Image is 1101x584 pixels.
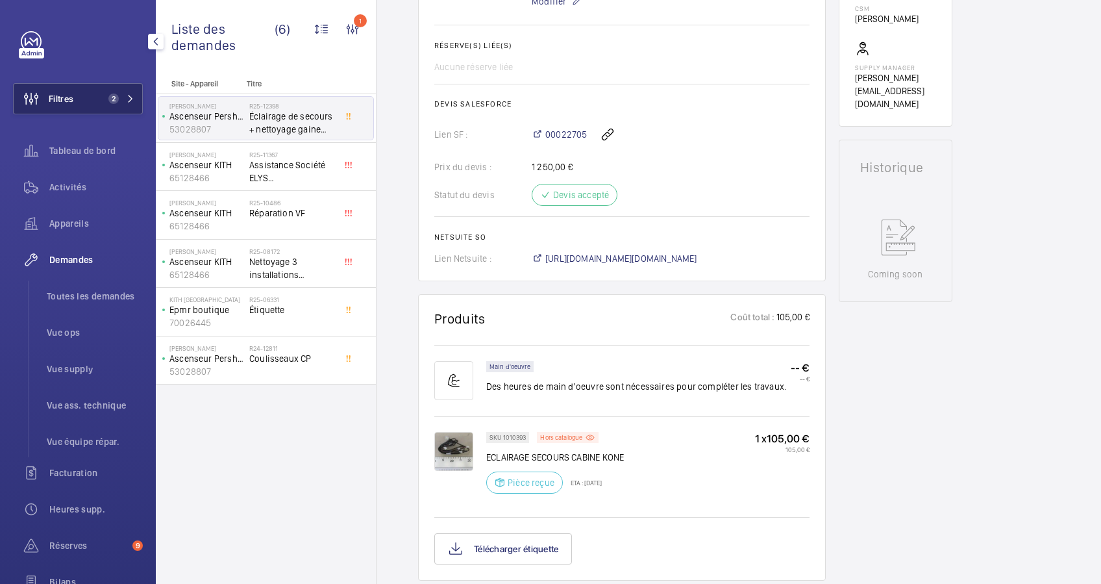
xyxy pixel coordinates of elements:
p: Ascenseur Pershing [169,110,244,123]
p: [PERSON_NAME] [169,199,244,207]
p: Supply manager [855,64,936,71]
img: A6pPnjU4rwp7lysfVkSqHNQSJ0aM_6m2jP8ICbjhIJ2ugp37.png [434,432,473,471]
h2: R25-08172 [249,248,335,255]
p: Site - Appareil [156,79,241,88]
span: Demandes [49,253,143,266]
p: Coming soon [868,268,922,281]
p: KITH [GEOGRAPHIC_DATA] [169,296,244,303]
p: [PERSON_NAME][EMAIL_ADDRESS][DOMAIN_NAME] [855,71,936,110]
p: [PERSON_NAME] [169,248,244,255]
span: Vue supply [47,362,143,375]
p: -- € [791,361,810,375]
p: CSM [855,5,919,12]
p: [PERSON_NAME] [169,151,244,159]
span: 9 [132,540,143,551]
p: Ascenseur Pershing [169,352,244,365]
h2: R25-11367 [249,151,335,159]
h1: Produits [434,311,486,327]
p: 65128466 [169,268,244,281]
p: ECLAIRAGE SECOURS CABINE KONE [486,451,624,464]
p: [PERSON_NAME] [169,102,244,110]
h2: Devis Salesforce [434,99,810,108]
p: Ascenseur KITH [169,159,244,171]
span: Nettoyage 3 installations [PERSON_NAME] [249,255,335,281]
p: [PERSON_NAME] [169,344,244,352]
span: Facturation [49,466,143,479]
span: Étiquette [249,303,335,316]
h2: R25-10486 [249,199,335,207]
p: Des heures de main d'oeuvre sont nécessaires pour compléter les travaux. [486,380,786,393]
p: 53028807 [169,365,244,378]
p: 105,00 € [755,446,810,453]
p: Coût total : [730,311,774,327]
p: ETA : [DATE] [563,479,602,487]
p: [PERSON_NAME] [855,12,919,25]
span: Appareils [49,217,143,230]
a: 00022705 [532,128,587,141]
p: SKU 1010393 [489,435,526,440]
span: Liste des demandes [171,21,275,53]
p: 105,00 € [775,311,810,327]
span: Réparation VF [249,207,335,220]
h1: Historique [860,161,931,174]
span: Coulisseaux CP [249,352,335,365]
span: Éclairage de secours + nettoyage gaine complet [249,110,335,136]
p: 53028807 [169,123,244,136]
h2: Réserve(s) liée(s) [434,41,810,50]
span: Tableau de bord [49,144,143,157]
span: Assistance Société ELYS (désinsectisation gaine) [249,159,335,184]
span: 00022705 [545,128,587,141]
p: 1 x 105,00 € [755,432,810,446]
p: 70026445 [169,316,244,329]
span: Toutes les demandes [47,290,143,303]
h2: R25-12398 [249,102,335,110]
span: Réserves [49,539,127,552]
p: Pièce reçue [508,476,554,489]
span: [URL][DOMAIN_NAME][DOMAIN_NAME] [545,252,697,265]
span: Vue équipe répar. [47,435,143,448]
p: Epmr boutique [169,303,244,316]
p: Main d'oeuvre [489,364,530,369]
img: muscle-sm.svg [434,361,473,400]
p: 65128466 [169,171,244,184]
button: Télécharger étiquette [434,533,572,565]
span: Activités [49,181,143,194]
p: Ascenseur KITH [169,207,244,220]
span: Vue ass. technique [47,399,143,412]
button: Filtres2 [13,83,143,114]
h2: R24-12811 [249,344,335,352]
p: -- € [791,375,810,383]
span: Heures supp. [49,503,143,516]
h2: Netsuite SO [434,233,810,242]
p: Hors catalogue [540,435,582,440]
span: Vue ops [47,326,143,339]
p: 65128466 [169,220,244,233]
span: Filtres [49,92,73,105]
p: Titre [247,79,332,88]
span: 2 [108,94,119,104]
p: Ascenseur KITH [169,255,244,268]
h2: R25-06331 [249,296,335,303]
a: [URL][DOMAIN_NAME][DOMAIN_NAME] [532,252,697,265]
